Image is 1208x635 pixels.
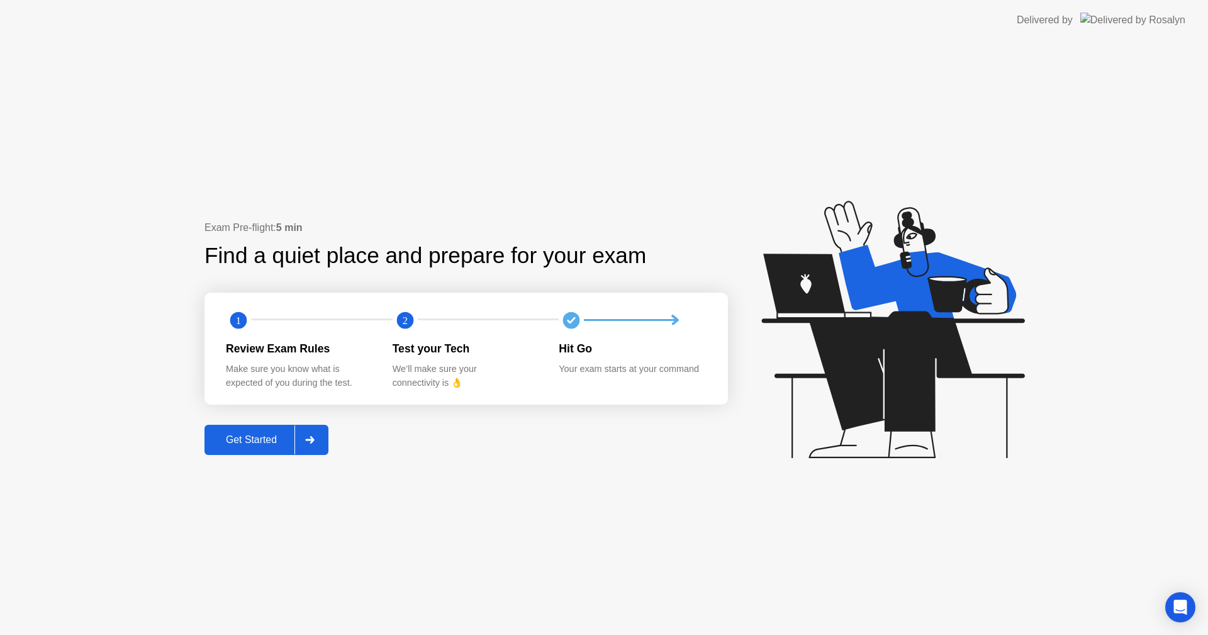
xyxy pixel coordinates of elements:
div: We’ll make sure your connectivity is 👌 [393,362,539,390]
div: Test your Tech [393,340,539,357]
div: Exam Pre-flight: [204,220,728,235]
b: 5 min [276,222,303,233]
img: Delivered by Rosalyn [1080,13,1185,27]
div: Find a quiet place and prepare for your exam [204,239,648,273]
div: Review Exam Rules [226,340,372,357]
button: Get Started [204,425,328,455]
div: Get Started [208,434,294,446]
div: Open Intercom Messenger [1165,592,1195,622]
div: Make sure you know what is expected of you during the test. [226,362,372,390]
div: Your exam starts at your command [559,362,705,376]
div: Hit Go [559,340,705,357]
text: 2 [403,314,408,326]
div: Delivered by [1017,13,1073,28]
text: 1 [236,314,241,326]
